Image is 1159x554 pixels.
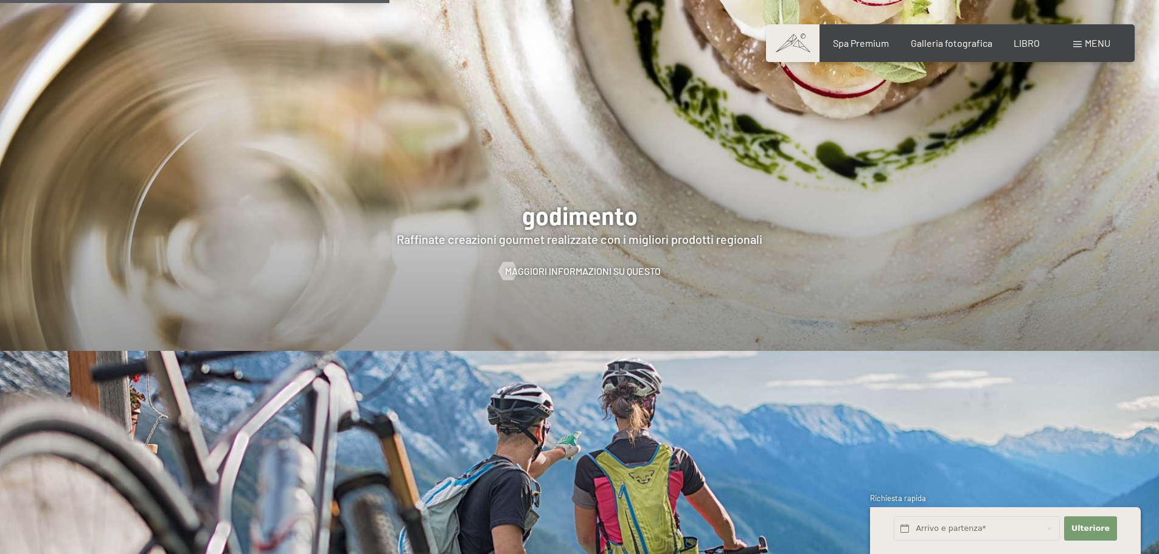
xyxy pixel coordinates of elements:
font: Maggiori informazioni su questo [505,265,661,277]
font: Ulteriore [1071,524,1110,533]
a: Spa Premium [833,37,889,49]
font: Richiesta rapida [870,493,926,503]
a: LIBRO [1014,37,1040,49]
button: Ulteriore [1064,516,1116,541]
font: menu [1085,37,1110,49]
a: Galleria fotografica [911,37,992,49]
a: Maggiori informazioni su questo [499,265,661,278]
